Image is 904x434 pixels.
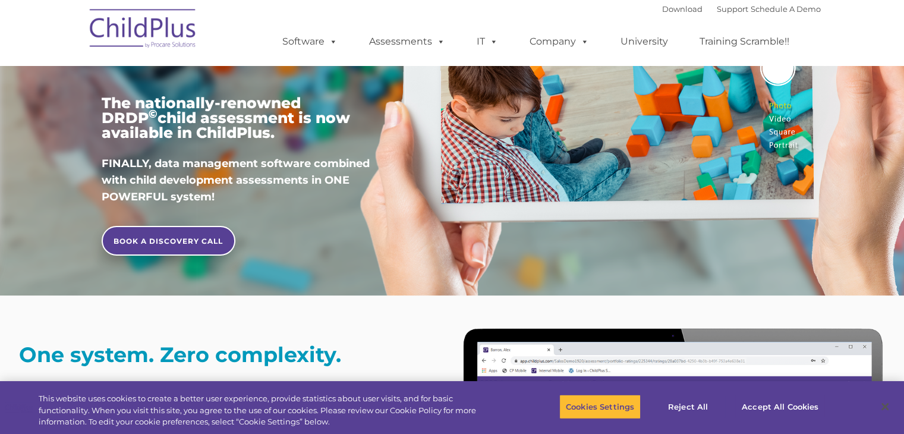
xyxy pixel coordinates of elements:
a: Company [518,30,601,54]
a: Assessments [357,30,457,54]
a: Software [270,30,349,54]
button: Close [872,394,898,420]
strong: One system. Zero complexity. [19,342,341,367]
span: The nationally-renowned DRDP child assessment is now available in ChildPlus. [102,94,350,141]
span: FINALLY, data management software combined with child development assessments in ONE POWERFUL sys... [102,157,370,203]
button: Accept All Cookies [735,394,825,419]
a: BOOK A DISCOVERY CALL [102,226,235,256]
a: IT [465,30,510,54]
div: This website uses cookies to create a better user experience, provide statistics about user visit... [39,393,497,428]
img: ChildPlus by Procare Solutions [84,1,203,60]
a: University [609,30,680,54]
a: Download [662,4,703,14]
a: Training Scramble!! [688,30,801,54]
sup: © [149,107,158,121]
font: | [662,4,821,14]
button: Cookies Settings [559,394,641,419]
a: Schedule A Demo [751,4,821,14]
button: Reject All [651,394,725,419]
a: Support [717,4,748,14]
